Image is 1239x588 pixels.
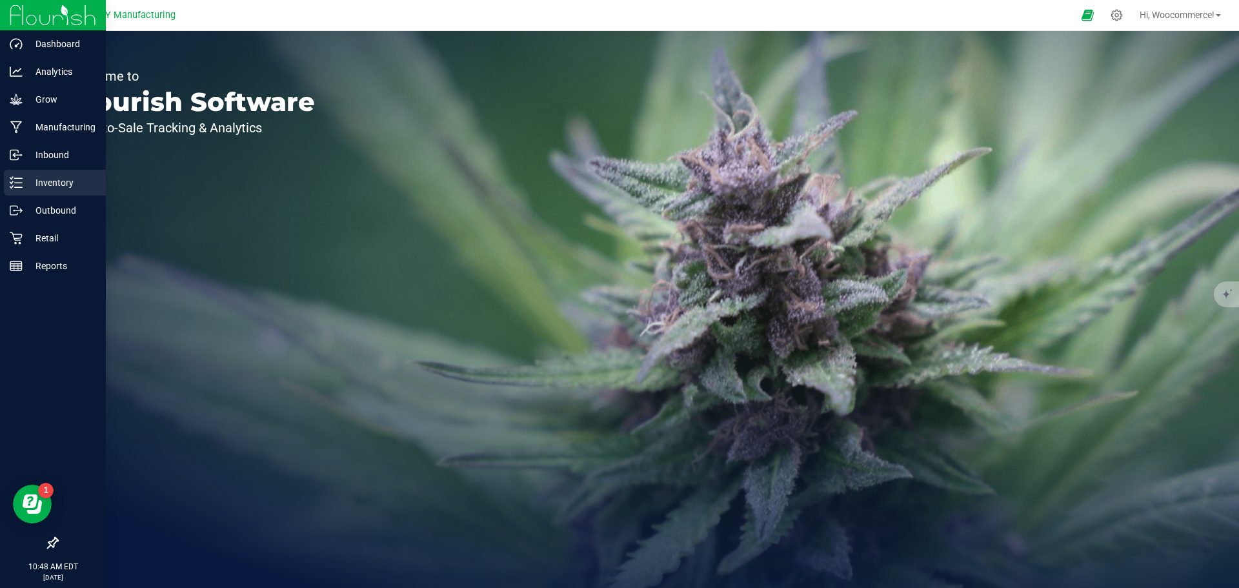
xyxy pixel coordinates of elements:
inline-svg: Inventory [10,176,23,189]
inline-svg: Inbound [10,148,23,161]
inline-svg: Analytics [10,65,23,78]
p: Grow [23,92,100,107]
inline-svg: Outbound [10,204,23,217]
p: Dashboard [23,36,100,52]
p: Inbound [23,147,100,163]
iframe: Resource center unread badge [38,483,54,498]
inline-svg: Reports [10,259,23,272]
inline-svg: Manufacturing [10,121,23,134]
p: Reports [23,258,100,274]
span: ECNY Manufacturing [88,10,176,21]
span: Hi, Woocommerce! [1140,10,1214,20]
p: Retail [23,230,100,246]
p: 10:48 AM EDT [6,561,100,573]
span: Open Ecommerce Menu [1073,3,1102,28]
p: Welcome to [70,70,315,83]
p: Outbound [23,203,100,218]
div: Manage settings [1109,9,1125,21]
inline-svg: Dashboard [10,37,23,50]
p: Inventory [23,175,100,190]
inline-svg: Grow [10,93,23,106]
inline-svg: Retail [10,232,23,245]
p: Manufacturing [23,119,100,135]
p: Flourish Software [70,89,315,115]
p: Analytics [23,64,100,79]
p: Seed-to-Sale Tracking & Analytics [70,121,315,134]
iframe: Resource center [13,485,52,523]
p: [DATE] [6,573,100,582]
